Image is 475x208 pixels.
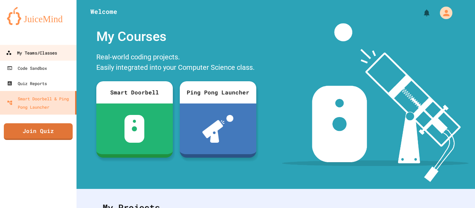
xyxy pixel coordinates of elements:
[282,23,468,182] img: banner-image-my-projects.png
[410,7,433,19] div: My Notifications
[7,7,70,25] img: logo-orange.svg
[6,49,57,57] div: My Teams/Classes
[7,94,72,111] div: Smart Doorbell & Ping Pong Launcher
[96,81,173,103] div: Smart Doorbell
[7,64,47,72] div: Code Sandbox
[4,123,73,140] a: Join Quiz
[124,115,144,143] img: sdb-white.svg
[93,23,260,50] div: My Courses
[202,115,233,143] img: ppl-with-ball.png
[180,81,256,103] div: Ping Pong Launcher
[7,79,47,88] div: Quiz Reports
[93,50,260,76] div: Real-world coding projects. Easily integrated into your Computer Science class.
[433,5,454,21] div: My Account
